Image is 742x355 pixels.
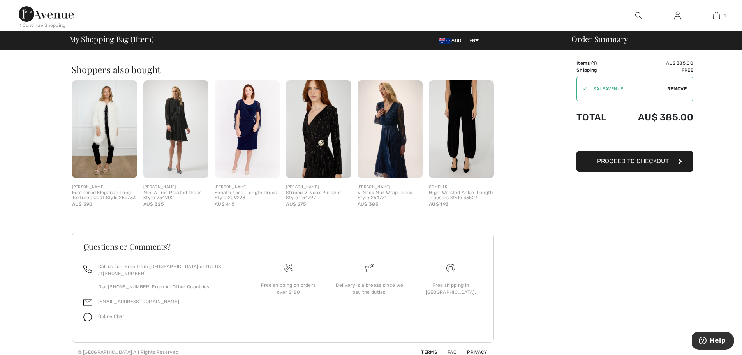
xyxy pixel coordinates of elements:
[593,60,595,66] span: 1
[98,299,179,304] a: [EMAIL_ADDRESS][DOMAIN_NAME]
[576,131,693,148] iframe: PayPal
[358,80,423,178] img: V-Neck Midi Wrap Dress Style 254721
[98,283,239,290] p: Dial [PHONE_NUMBER] From All Other Countries
[72,190,137,201] div: Feathered Elegance Long Textured Coat Style 259733
[358,184,423,190] div: [PERSON_NAME]
[438,350,456,355] a: FAQ
[215,80,280,178] img: Sheath Knee-Length Dress Style 209228
[618,67,693,74] td: Free
[143,201,164,207] span: AU$ 325
[358,190,423,201] div: V-Neck Midi Wrap Dress Style 254721
[667,85,687,92] span: Remove
[143,80,208,178] img: Mini A-line Pleated Dress Style 254902
[133,33,136,43] span: 1
[143,190,208,201] div: Mini A-line Pleated Dress Style 254902
[635,11,642,20] img: search the website
[562,35,737,43] div: Order Summary
[286,184,351,190] div: [PERSON_NAME]
[576,104,618,131] td: Total
[587,77,667,101] input: Promo code
[429,80,494,178] img: High-Waisted Ankle-Length Trousers Style 33527
[69,35,154,43] span: My Shopping Bag ( Item)
[692,332,734,351] iframe: Opens a widget where you can find more information
[576,151,693,172] button: Proceed to Checkout
[365,264,374,272] img: Delivery is a breeze since we pay the duties!
[19,6,74,22] img: 1ère Avenue
[215,184,280,190] div: [PERSON_NAME]
[83,265,92,273] img: call
[576,60,618,67] td: Items ( )
[83,243,482,251] h3: Questions or Comments?
[72,80,137,178] img: Feathered Elegance Long Textured Coat Style 259733
[429,190,494,201] div: High-Waisted Ankle-Length Trousers Style 33527
[713,11,720,20] img: My Bag
[446,264,455,272] img: Free shipping on orders over $180
[286,80,351,178] img: Striped V-Neck Pullover Style 254297
[286,190,351,201] div: Striped V-Neck Pullover Style 254297
[429,184,494,190] div: COMPLI K
[103,271,146,276] a: [PHONE_NUMBER]
[358,201,378,207] span: AU$ 385
[72,184,137,190] div: [PERSON_NAME]
[83,313,92,321] img: chat
[19,22,66,29] div: < Continue Shopping
[215,201,234,207] span: AU$ 415
[254,282,323,296] div: Free shipping on orders over $180
[618,60,693,67] td: AU$ 385.00
[284,264,293,272] img: Free shipping on orders over $180
[697,11,735,20] a: 1
[98,314,125,319] span: Online Chat
[724,12,726,19] span: 1
[668,11,687,21] a: Sign In
[469,38,479,43] span: EN
[143,184,208,190] div: [PERSON_NAME]
[577,85,587,92] div: ✔
[286,201,306,207] span: AU$ 275
[412,350,437,355] a: Terms
[439,38,451,44] img: Australian Dollar
[416,282,485,296] div: Free shipping in [GEOGRAPHIC_DATA].
[98,263,239,277] p: Call us Toll-Free from [GEOGRAPHIC_DATA] or the US at
[597,157,669,165] span: Proceed to Checkout
[72,201,93,207] span: AU$ 390
[618,104,693,131] td: AU$ 385.00
[439,38,464,43] span: AUD
[429,201,449,207] span: AU$ 193
[72,65,500,74] h2: Shoppers also bought
[576,67,618,74] td: Shipping
[458,350,487,355] a: Privacy
[83,298,92,307] img: email
[215,190,280,201] div: Sheath Knee-Length Dress Style 209228
[674,11,681,20] img: My Info
[335,282,404,296] div: Delivery is a breeze since we pay the duties!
